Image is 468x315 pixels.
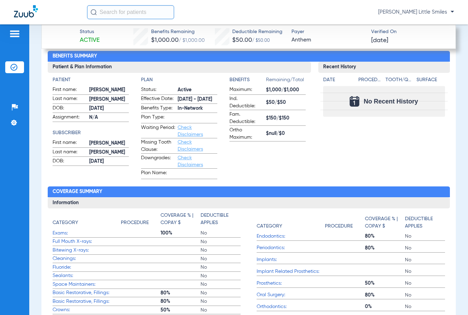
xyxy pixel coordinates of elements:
[178,105,217,112] span: In-Network
[365,245,405,252] span: 80%
[53,238,121,245] span: Full Mouth X-rays:
[161,290,201,297] span: 80%
[53,219,78,226] h4: Category
[365,280,405,287] span: 50%
[48,62,311,73] h3: Patient & Plan Information
[201,230,241,237] span: No
[151,37,179,43] span: $1,000.00
[291,36,365,45] span: Anthem
[14,5,38,17] img: Zuub Logo
[201,212,237,226] h4: Deductible Applies
[53,105,87,113] span: DOB:
[87,5,174,19] input: Search for patients
[365,212,405,232] app-breakdown-title: Coverage % | Copay $
[201,272,241,279] span: No
[178,86,217,94] span: Active
[53,247,121,254] span: Bitewing X-rays:
[161,212,197,226] h4: Coverage % | Copay $
[89,96,129,103] span: [PERSON_NAME]
[325,212,365,232] app-breakdown-title: Procedure
[266,130,306,137] span: $null/$0
[201,290,241,297] span: No
[141,169,175,179] span: Plan Name:
[405,215,441,230] h4: Deductible Applies
[291,28,365,36] span: Payer
[252,39,270,43] span: / $50.00
[141,86,175,94] span: Status:
[179,38,205,43] span: / $1,000.00
[91,9,97,15] img: Search Icon
[178,96,217,103] span: [DATE] - [DATE]
[53,281,121,288] span: Space Maintainers:
[378,9,454,16] span: [PERSON_NAME] Little Smiles
[257,244,325,252] span: Periodontics:
[53,157,87,166] span: DOB:
[405,233,445,240] span: No
[161,230,201,237] span: 100%
[405,268,445,275] span: No
[371,28,445,36] span: Verified On
[325,223,353,230] h4: Procedure
[48,197,450,208] h3: Information
[89,158,129,165] span: [DATE]
[89,86,129,94] span: [PERSON_NAME]
[358,76,383,86] app-breakdown-title: Procedure
[53,86,87,94] span: First name:
[141,95,175,103] span: Effective Date:
[201,212,241,229] app-breakdown-title: Deductible Applies
[48,51,450,62] h2: Benefits Summary
[53,298,121,305] span: Basic Restorative, Fillings:
[257,280,325,287] span: Prosthetics:
[53,95,87,103] span: Last name:
[318,62,450,73] h3: Recent History
[161,212,201,229] app-breakdown-title: Coverage % | Copay $
[178,125,203,137] a: Check Disclaimers
[365,215,401,230] h4: Coverage % | Copay $
[371,36,388,45] span: [DATE]
[141,114,175,123] span: Plan Type:
[89,140,129,147] span: [PERSON_NAME]
[53,306,121,314] span: Crowns:
[53,264,121,271] span: Fluoride:
[53,139,87,147] span: First name:
[53,148,87,157] span: Last name:
[405,292,445,299] span: No
[121,219,149,226] h4: Procedure
[358,76,383,84] h4: Procedure
[405,245,445,252] span: No
[53,114,87,122] span: Assignment:
[257,268,325,275] span: Implant Related Prosthetics:
[53,289,121,297] span: Basic Restorative, Fillings:
[405,280,445,287] span: No
[53,76,129,84] h4: Patient
[201,298,241,305] span: No
[53,230,121,237] span: Exams:
[53,255,121,262] span: Cleanings:
[141,154,175,168] span: Downgrades:
[365,303,405,310] span: 0%
[89,149,129,156] span: [PERSON_NAME]
[201,307,241,314] span: No
[229,76,266,86] app-breakdown-title: Benefits
[53,272,121,279] span: Sealants:
[257,291,325,299] span: Oral Surgery:
[229,86,264,94] span: Maximum:
[151,28,205,36] span: Benefits Remaining
[161,298,201,305] span: 80%
[405,303,445,310] span: No
[266,86,306,94] span: $1,000/$1,000
[80,36,100,45] span: Active
[257,212,325,232] app-breakdown-title: Category
[178,155,203,167] a: Check Disclaimers
[416,76,445,86] app-breakdown-title: Surface
[48,186,450,198] h2: Coverage Summary
[141,105,175,113] span: Benefits Type:
[229,95,264,110] span: Ind. Deductible:
[9,30,20,38] img: hamburger-icon
[53,129,129,137] h4: Subscriber
[141,76,217,84] h4: Plan
[433,282,468,315] div: Chat Widget
[350,96,359,107] img: Calendar
[141,139,175,153] span: Missing Tooth Clause:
